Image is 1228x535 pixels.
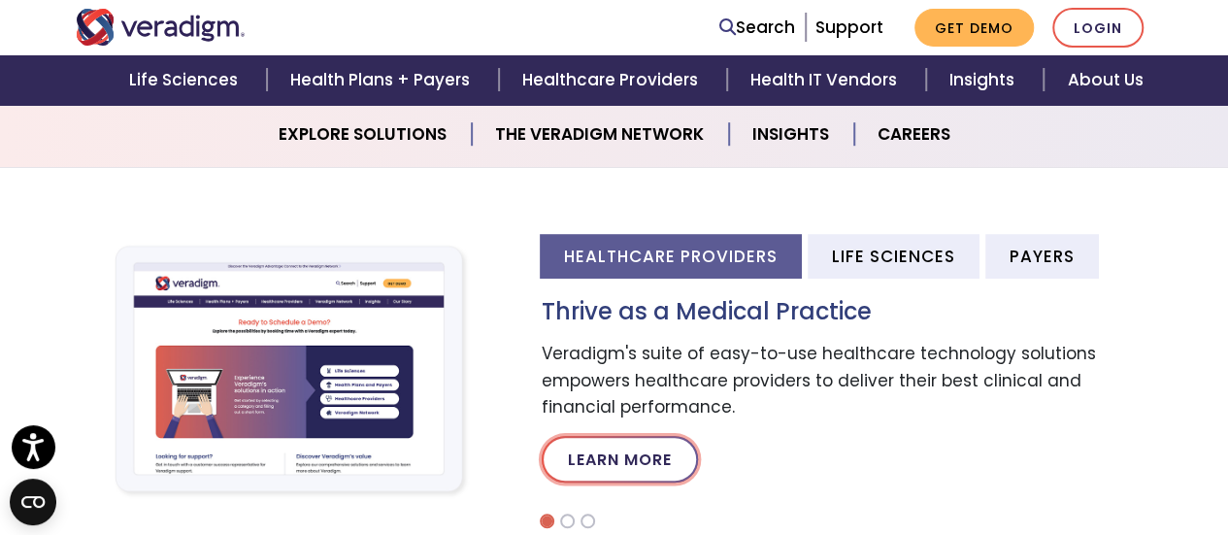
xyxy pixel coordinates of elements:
[985,234,1099,278] li: Payers
[727,55,926,105] a: Health IT Vendors
[815,16,883,39] a: Support
[542,341,1153,420] p: Veradigm's suite of easy-to-use healthcare technology solutions empowers healthcare providers to ...
[472,110,729,159] a: The Veradigm Network
[914,9,1034,47] a: Get Demo
[499,55,726,105] a: Healthcare Providers
[10,479,56,525] button: Open CMP widget
[76,9,246,46] img: Veradigm logo
[854,110,974,159] a: Careers
[540,234,802,278] li: Healthcare Providers
[267,55,499,105] a: Health Plans + Payers
[542,436,698,483] a: Learn More
[1052,8,1144,48] a: Login
[926,55,1044,105] a: Insights
[1044,55,1166,105] a: About Us
[719,15,795,41] a: Search
[255,110,472,159] a: Explore Solutions
[106,55,267,105] a: Life Sciences
[542,298,1153,326] h3: Thrive as a Medical Practice
[808,234,979,278] li: Life Sciences
[729,110,854,159] a: Insights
